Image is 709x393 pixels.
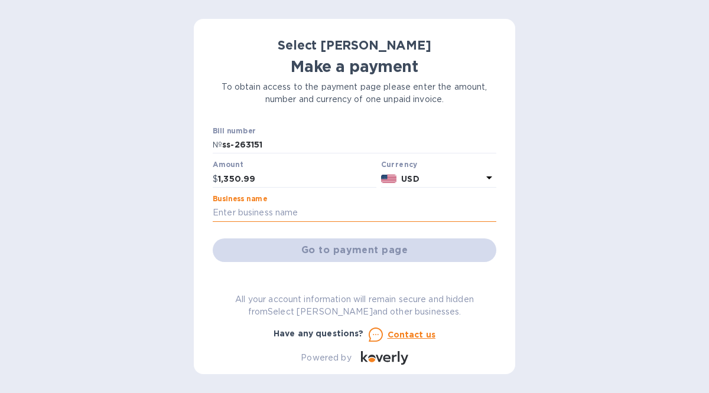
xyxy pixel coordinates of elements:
[278,38,431,53] b: Select [PERSON_NAME]
[274,329,364,338] b: Have any questions?
[213,57,496,76] h1: Make a payment
[213,162,243,169] label: Amount
[222,136,496,154] input: Enter bill number
[381,160,418,169] b: Currency
[213,127,255,135] label: Bill number
[213,173,218,185] p: $
[213,293,496,318] p: All your account information will remain secure and hidden from Select [PERSON_NAME] and other bu...
[301,352,351,364] p: Powered by
[381,175,397,183] img: USD
[401,174,419,184] b: USD
[218,170,376,188] input: 0.00
[213,139,222,151] p: №
[213,195,267,202] label: Business name
[213,81,496,106] p: To obtain access to the payment page please enter the amount, number and currency of one unpaid i...
[388,330,436,339] u: Contact us
[213,204,496,222] input: Enter business name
